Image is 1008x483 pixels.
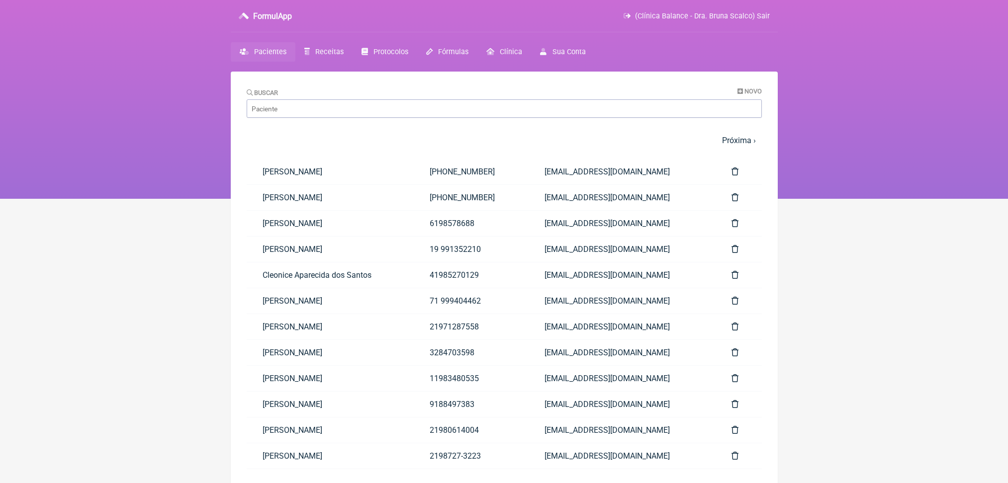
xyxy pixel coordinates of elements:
a: [PHONE_NUMBER] [414,159,529,184]
a: [EMAIL_ADDRESS][DOMAIN_NAME] [529,417,715,443]
label: Buscar [247,89,278,96]
a: [PERSON_NAME] [247,159,414,184]
a: Protocolos [353,42,417,62]
a: [PERSON_NAME] [247,237,414,262]
a: Fórmulas [417,42,477,62]
a: [PHONE_NUMBER] [414,185,529,210]
a: [PERSON_NAME] [247,366,414,391]
a: [EMAIL_ADDRESS][DOMAIN_NAME] [529,185,715,210]
a: [PERSON_NAME] [247,340,414,365]
a: 19 991352210 [414,237,529,262]
span: Receitas [315,48,344,56]
a: [EMAIL_ADDRESS][DOMAIN_NAME] [529,288,715,314]
span: Clínica [500,48,522,56]
a: [PERSON_NAME] [247,185,414,210]
a: [PERSON_NAME] [247,392,414,417]
a: 41985270129 [414,262,529,288]
a: Sua Conta [531,42,594,62]
a: [PERSON_NAME] [247,417,414,443]
a: [EMAIL_ADDRESS][DOMAIN_NAME] [529,314,715,339]
a: [EMAIL_ADDRESS][DOMAIN_NAME] [529,237,715,262]
span: Pacientes [254,48,286,56]
nav: pager [247,130,762,151]
span: Fórmulas [438,48,468,56]
a: 9188497383 [414,392,529,417]
a: 21971287558 [414,314,529,339]
a: 3284703598 [414,340,529,365]
a: [EMAIL_ADDRESS][DOMAIN_NAME] [529,366,715,391]
a: Pacientes [231,42,295,62]
input: Paciente [247,99,762,118]
a: Receitas [295,42,353,62]
span: Novo [744,87,762,95]
a: [PERSON_NAME] [247,314,414,339]
a: 11983480535 [414,366,529,391]
a: 21980614004 [414,417,529,443]
a: Cleonice Aparecida dos Santos [247,262,414,288]
h3: FormulApp [253,11,292,21]
a: [PERSON_NAME] [247,443,414,469]
a: 2198727-3223 [414,443,529,469]
a: [EMAIL_ADDRESS][DOMAIN_NAME] [529,159,715,184]
a: (Clínica Balance - Dra. Bruna Scalco) Sair [624,12,769,20]
a: Clínica [477,42,531,62]
a: Novo [737,87,762,95]
a: [EMAIL_ADDRESS][DOMAIN_NAME] [529,340,715,365]
a: 6198578688 [414,211,529,236]
a: [PERSON_NAME] [247,211,414,236]
a: [EMAIL_ADDRESS][DOMAIN_NAME] [529,392,715,417]
a: [EMAIL_ADDRESS][DOMAIN_NAME] [529,262,715,288]
a: [EMAIL_ADDRESS][DOMAIN_NAME] [529,211,715,236]
span: Sua Conta [552,48,586,56]
span: (Clínica Balance - Dra. Bruna Scalco) Sair [635,12,770,20]
a: [EMAIL_ADDRESS][DOMAIN_NAME] [529,443,715,469]
a: 71 999404462 [414,288,529,314]
span: Protocolos [373,48,408,56]
a: [PERSON_NAME] [247,288,414,314]
a: Próxima › [722,136,756,145]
